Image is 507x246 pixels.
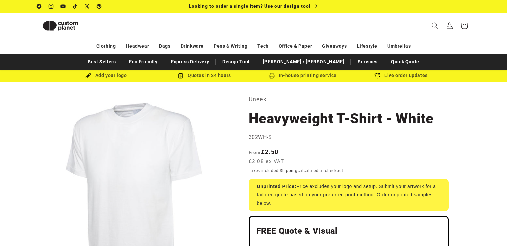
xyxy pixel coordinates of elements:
a: Custom Planet [34,13,106,39]
a: Best Sellers [84,56,119,68]
summary: Search [428,18,442,33]
span: 302WH-S [249,134,272,140]
div: Live order updates [352,71,450,80]
p: Uneek [249,94,449,105]
h1: Heavyweight T-Shirt - White [249,110,449,128]
a: Shipping [280,168,298,173]
img: Order updates [374,73,380,79]
img: Custom Planet [37,15,84,36]
div: Taxes included. calculated at checkout. [249,167,449,174]
a: Eco Friendly [126,56,161,68]
img: Order Updates Icon [178,73,184,79]
a: Tech [257,40,268,52]
a: Lifestyle [357,40,377,52]
a: Quick Quote [388,56,423,68]
div: Price excludes your logo and setup. Submit your artwork for a tailored quote based on your prefer... [249,179,449,211]
a: Office & Paper [279,40,312,52]
a: Design Tool [219,56,253,68]
div: In-house printing service [254,71,352,80]
a: Headwear [126,40,149,52]
span: £2.08 ex VAT [249,158,284,165]
a: Pens & Writing [214,40,247,52]
a: Express Delivery [168,56,213,68]
strong: £2.50 [249,148,279,155]
a: Giveaways [322,40,347,52]
h2: FREE Quote & Visual [256,226,441,236]
img: In-house printing [269,73,275,79]
div: Add your logo [57,71,155,80]
a: Services [354,56,381,68]
a: Umbrellas [387,40,411,52]
span: From [249,150,261,155]
a: Clothing [96,40,116,52]
strong: Unprinted Price: [257,184,297,189]
a: Drinkware [181,40,204,52]
a: [PERSON_NAME] / [PERSON_NAME] [260,56,348,68]
a: Bags [159,40,170,52]
div: Quotes in 24 hours [155,71,254,80]
span: Looking to order a single item? Use our design tool [189,3,311,9]
img: Brush Icon [85,73,91,79]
